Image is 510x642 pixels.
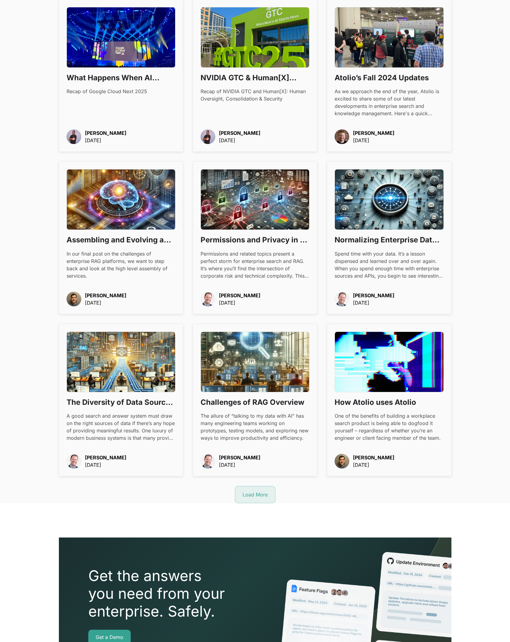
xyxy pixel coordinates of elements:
[219,137,260,144] p: [DATE]
[353,454,394,461] p: [PERSON_NAME]
[327,161,451,314] a: Normalizing Enterprise Data for Effective Search and RAGSpend time with your data. It’s a lesson ...
[219,454,260,461] p: [PERSON_NAME]
[335,250,443,279] div: Spend time with your data. It’s a lesson dispensed and learned over and over again. When you spen...
[219,292,260,299] p: [PERSON_NAME]
[201,397,309,408] h3: Challenges of RAG Overview
[67,250,175,279] div: In our final post on the challenges of enterprise RAG platforms, we want to step back and look at...
[67,73,175,83] h3: What Happens When AI Becomes Boring
[67,397,175,408] h3: The Diversity of Data Sources for RAG in the Enterprise
[59,324,183,477] a: The Diversity of Data Sources for RAG in the EnterpriseA good search and answer system must draw ...
[193,324,317,477] a: Challenges of RAG OverviewThe allure of “talking to my data with AI” has many engineering teams w...
[353,461,394,469] p: [DATE]
[67,88,175,95] div: Recap of Google Cloud Next 2025
[201,73,309,83] h3: NVIDIA GTC & Human[X] 2025: What Matters in Enterprise AI [DATE]
[353,129,394,137] p: [PERSON_NAME]
[335,412,443,442] div: One of the benefits of building a workplace search product is being able to dogfood it yourself –...
[353,137,394,144] p: [DATE]
[85,454,126,461] p: [PERSON_NAME]
[88,567,260,620] h2: Get the answers you need from your enterprise. Safely.
[201,235,309,245] h3: Permissions and Privacy in an Enterprise RAG Platform
[219,299,260,306] p: [DATE]
[85,461,126,469] p: [DATE]
[479,613,510,642] iframe: Chat Widget
[85,299,126,306] p: [DATE]
[335,73,443,83] h3: Atolio’s Fall 2024 Updates
[243,491,268,498] div: Load More
[353,292,394,299] p: [PERSON_NAME]
[235,486,275,503] a: Next Page
[201,88,309,102] div: Recap of NVIDIA GTC and Human[X]: Human Oversight, Consolidation & Security
[85,292,126,299] p: [PERSON_NAME]
[219,129,260,137] p: [PERSON_NAME]
[67,412,175,442] div: A good search and answer system must draw on the right sources of data if there’s any hope of pro...
[335,235,443,245] h3: Normalizing Enterprise Data for Effective Search and RAG
[327,324,451,477] a: How Atolio uses AtolioOne of the benefits of building a workplace search product is being able to...
[353,299,394,306] p: [DATE]
[59,161,183,314] a: Assembling and Evolving an Enterprise RAG PlatformIn our final post on the challenges of enterpri...
[201,412,309,442] div: The allure of “talking to my data with AI” has many engineering teams working on prototypes, test...
[85,137,126,144] p: [DATE]
[85,129,126,137] p: [PERSON_NAME]
[219,461,260,469] p: [DATE]
[335,397,443,408] h3: How Atolio uses Atolio
[67,235,175,245] h3: Assembling and Evolving an Enterprise RAG Platform
[201,250,309,279] div: Permissions and related topics present a perfect storm for enterprise search and RAG. It’s where ...
[193,161,317,314] a: Permissions and Privacy in an Enterprise RAG PlatformPermissions and related topics present a per...
[335,88,443,117] div: As we approach the end of the year, Atolio is excited to share some of our latest developments in...
[59,486,451,503] div: List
